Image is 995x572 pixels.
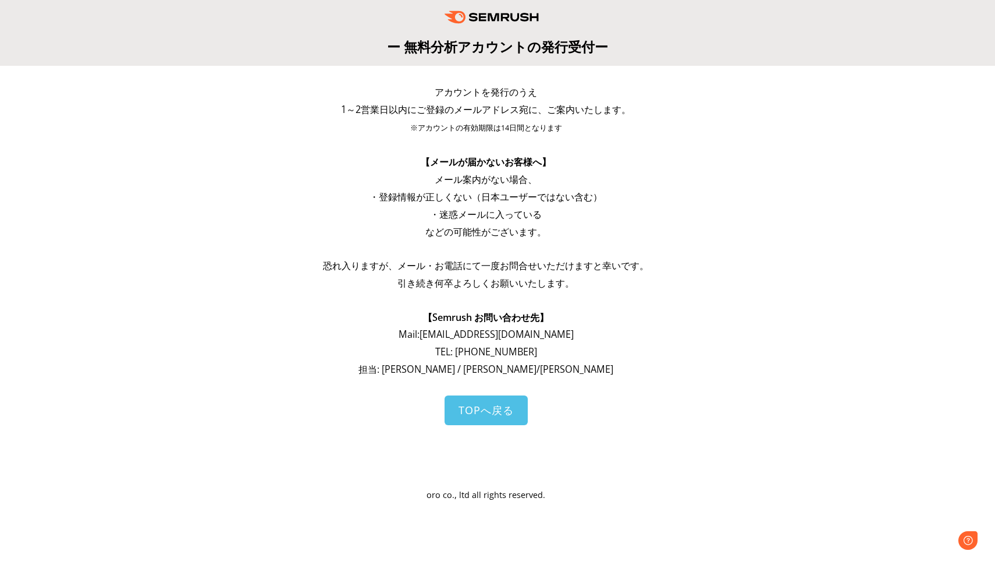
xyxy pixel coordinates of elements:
span: などの可能性がございます。 [425,225,546,238]
span: ー 無料分析アカウントの発行受付ー [387,37,608,56]
span: アカウントを発行のうえ [435,86,537,98]
span: 引き続き何卒よろしくお願いいたします。 [397,277,574,289]
span: 【メールが届かないお客様へ】 [421,156,551,168]
span: Mail: [EMAIL_ADDRESS][DOMAIN_NAME] [399,328,574,341]
span: oro co., ltd all rights reserved. [427,489,545,500]
span: ・迷惑メールに入っている [430,208,542,221]
iframe: Help widget launcher [891,527,982,559]
span: 担当: [PERSON_NAME] / [PERSON_NAME]/[PERSON_NAME] [358,363,613,376]
span: TEL: [PHONE_NUMBER] [435,345,537,358]
span: ※アカウントの有効期限は14日間となります [410,123,562,133]
span: メール案内がない場合、 [435,173,537,186]
span: 1～2営業日以内にご登録のメールアドレス宛に、ご案内いたします。 [341,103,631,116]
span: 恐れ入りますが、メール・お電話にて一度お問合せいただけますと幸いです。 [323,259,649,272]
a: TOPへ戻る [445,396,528,425]
span: 【Semrush お問い合わせ先】 [423,311,549,324]
span: TOPへ戻る [459,403,514,417]
span: ・登録情報が正しくない（日本ユーザーではない含む） [369,190,602,203]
